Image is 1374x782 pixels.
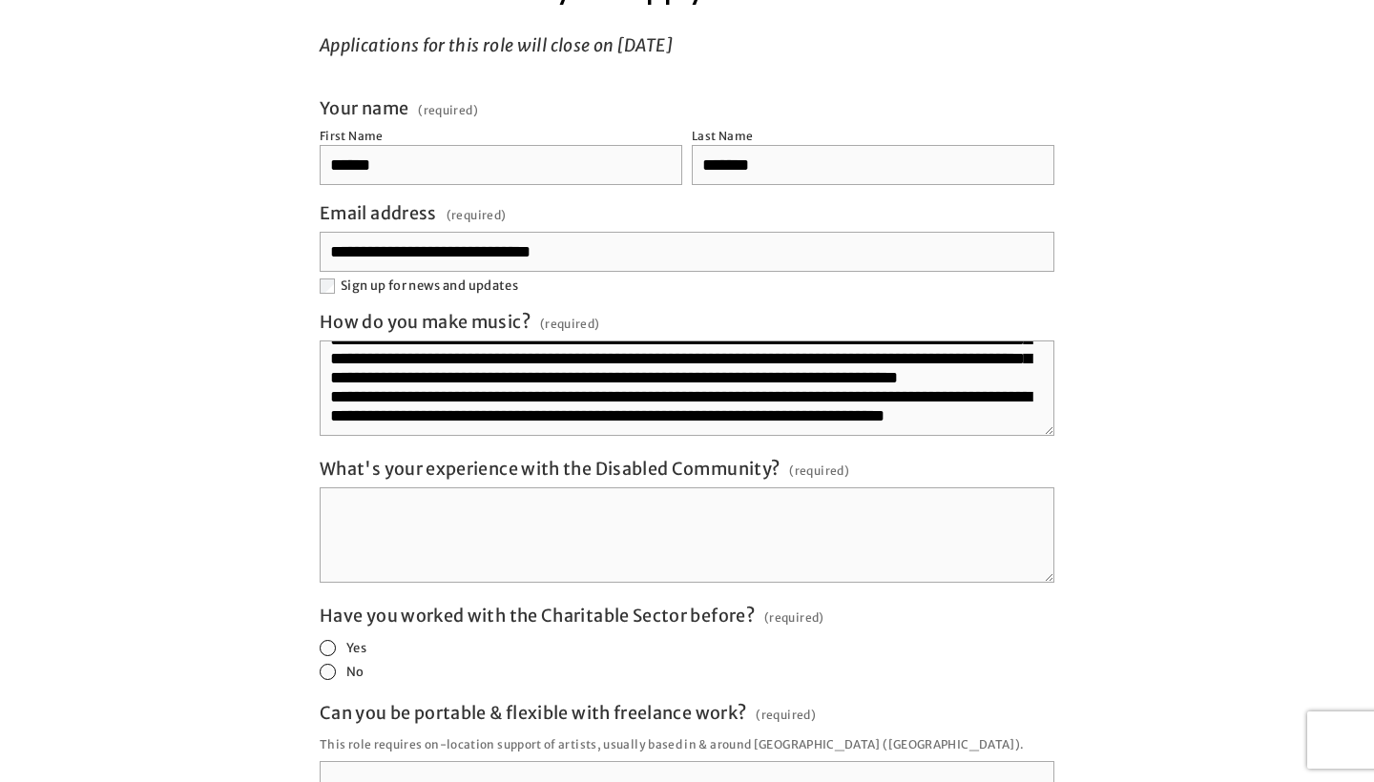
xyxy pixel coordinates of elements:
[320,34,673,56] em: Applications for this role will close on [DATE]
[320,458,780,480] span: What's your experience with the Disabled Community?
[320,97,408,119] span: Your name
[346,664,364,680] span: No
[346,640,366,656] span: Yes
[418,105,478,116] span: (required)
[320,311,531,333] span: How do you make music?
[341,278,518,294] span: Sign up for news and updates
[764,605,824,630] span: (required)
[320,605,755,627] span: Have you worked with the Charitable Sector before?
[540,311,600,337] span: (required)
[320,278,335,294] input: Sign up for news and updates
[320,202,437,224] span: Email address
[789,458,849,484] span: (required)
[320,731,1054,757] p: This role requires on-location support of artists, usually based in & around [GEOGRAPHIC_DATA] ([...
[756,702,816,728] span: (required)
[447,202,507,228] span: (required)
[320,129,384,143] div: First Name
[320,702,746,724] span: Can you be portable & flexible with freelance work?
[692,129,753,143] div: Last Name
